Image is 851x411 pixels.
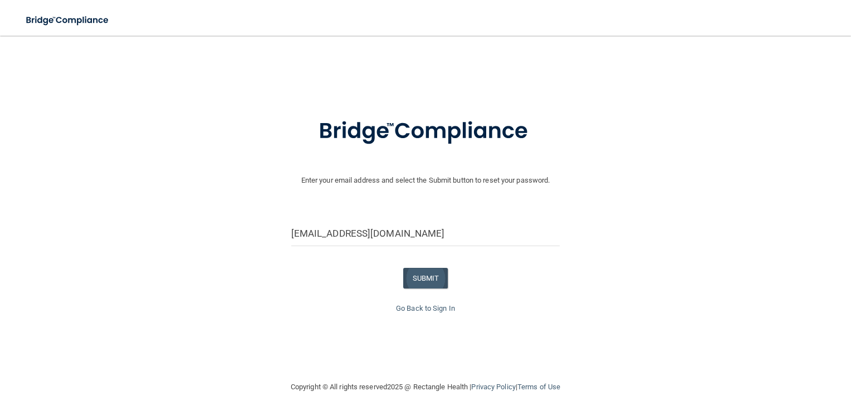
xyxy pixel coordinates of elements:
a: Privacy Policy [471,383,515,391]
img: bridge_compliance_login_screen.278c3ca4.svg [296,102,555,160]
a: Go Back to Sign In [396,304,455,312]
img: bridge_compliance_login_screen.278c3ca4.svg [17,9,119,32]
iframe: Drift Widget Chat Controller [659,334,838,378]
div: Copyright © All rights reserved 2025 @ Rectangle Health | | [222,369,629,405]
a: Terms of Use [517,383,560,391]
input: Email [291,221,560,246]
button: SUBMIT [403,268,448,288]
